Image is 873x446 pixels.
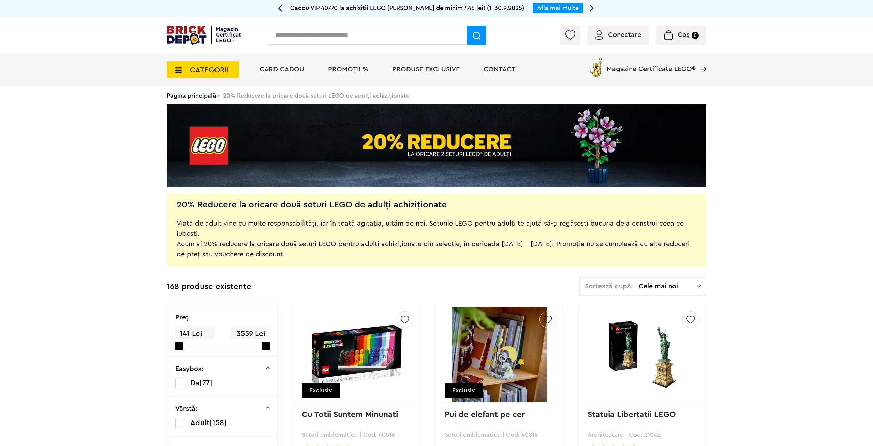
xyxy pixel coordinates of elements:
a: Pui de elefant pe cer [445,411,525,419]
p: Easybox: [175,365,204,372]
div: Exclusiv [302,383,340,398]
img: Pui de elefant pe cer [452,307,547,402]
span: 141 Lei [175,327,215,341]
a: Pagina principală [167,92,216,99]
span: CATEGORII [190,66,229,74]
span: Cadou VIP 40770 la achiziții LEGO [PERSON_NAME] de minim 445 lei! (1-30.9.2025) [290,5,524,11]
small: 0 [692,32,699,39]
img: Cu Totii Suntem Minunati [309,320,404,389]
span: [77] [199,379,212,387]
p: Seturi emblematice | Cod: 40516 [302,432,411,438]
span: Cele mai noi [639,283,697,290]
div: Exclusiv [445,383,483,398]
p: Vârstă: [175,405,197,412]
span: [158] [210,419,227,427]
h2: 20% Reducere la oricare două seturi LEGO de adulți achiziționate [177,201,447,208]
span: Coș [678,31,690,38]
img: Statuia Libertatii LEGO [594,320,690,389]
span: Sortează după: [585,283,633,290]
span: Conectare [608,31,641,38]
span: Magazine Certificate LEGO® [607,57,696,72]
a: Statuia Libertatii LEGO [588,411,676,419]
a: Află mai multe [537,5,579,11]
span: Adult [190,419,210,427]
span: Da [190,379,199,387]
a: Cu Totii Suntem Minunati [302,411,398,419]
div: Viața de adult vine cu multe responsabilități, iar în toată agitația, uităm de noi. Seturile LEGO... [177,208,696,259]
a: Contact [484,66,516,73]
div: 168 produse existente [167,277,251,297]
a: Conectare [595,31,641,38]
p: Preţ [175,314,189,321]
a: Produse exclusive [392,66,460,73]
a: Magazine Certificate LEGO® [696,57,706,63]
a: PROMOȚII % [328,66,368,73]
a: Card Cadou [260,66,304,73]
p: Seturi emblematice | Cod: 40814 [445,432,554,438]
span: 3559 Lei [230,327,269,341]
img: Landing page banner [167,104,706,187]
p: Architecture | Cod: 21042 [588,432,697,438]
div: > 20% Reducere la oricare două seturi LEGO de adulți achiziționate [167,87,706,104]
